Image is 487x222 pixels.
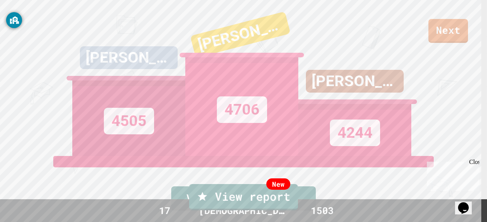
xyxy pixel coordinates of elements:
[104,108,154,134] div: 4505
[6,12,22,28] button: GoGuardian Privacy Information
[3,3,53,48] div: Chat with us now!Close
[190,11,291,58] div: [PERSON_NAME]
[217,96,267,123] div: 4706
[80,46,178,69] div: [PERSON_NAME]
[266,178,290,190] div: New
[189,184,298,210] a: View report
[428,19,468,43] a: Next
[455,192,479,214] iframe: chat widget
[306,70,404,93] div: [PERSON_NAME]
[424,159,479,191] iframe: chat widget
[330,120,380,146] div: 4244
